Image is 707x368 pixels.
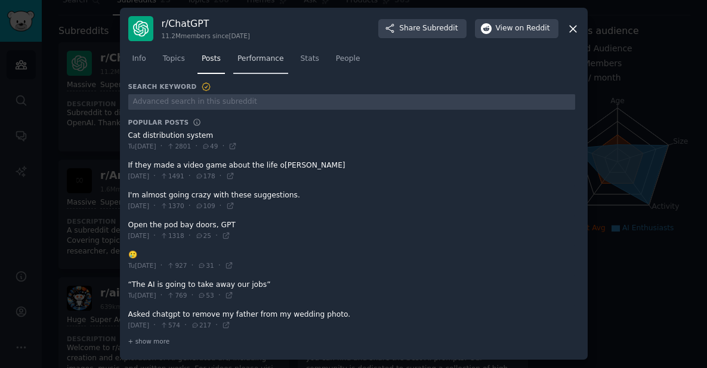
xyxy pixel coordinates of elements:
[184,320,187,331] span: ·
[378,19,466,38] button: ShareSubreddit
[218,261,221,271] span: ·
[160,261,162,271] span: ·
[153,231,156,242] span: ·
[195,141,197,152] span: ·
[160,141,162,152] span: ·
[160,231,184,240] span: 1318
[159,50,189,74] a: Topics
[162,17,250,30] h3: r/ ChatGPT
[128,82,212,92] h3: Search Keyword
[191,261,193,271] span: ·
[189,201,191,212] span: ·
[128,142,156,150] span: Tu[DATE]
[153,320,156,331] span: ·
[215,231,218,242] span: ·
[160,172,184,180] span: 1491
[222,141,224,152] span: ·
[128,50,150,74] a: Info
[162,32,250,40] div: 11.2M members since [DATE]
[128,291,156,299] span: Tu[DATE]
[202,54,221,64] span: Posts
[128,321,150,329] span: [DATE]
[153,201,156,212] span: ·
[218,290,221,301] span: ·
[166,142,191,150] span: 2801
[132,54,146,64] span: Info
[191,321,211,329] span: 217
[195,172,215,180] span: 178
[128,94,575,110] input: Advanced search in this subreddit
[422,23,458,34] span: Subreddit
[128,337,170,345] span: + show more
[475,19,558,38] button: Viewon Reddit
[128,231,150,240] span: [DATE]
[202,142,218,150] span: 49
[220,201,222,212] span: ·
[153,171,156,182] span: ·
[195,202,215,210] span: 109
[237,54,284,64] span: Performance
[515,23,549,34] span: on Reddit
[128,16,153,41] img: ChatGPT
[301,54,319,64] span: Stats
[189,231,191,242] span: ·
[233,50,288,74] a: Performance
[297,50,323,74] a: Stats
[166,261,187,270] span: 927
[197,50,225,74] a: Posts
[332,50,365,74] a: People
[399,23,458,34] span: Share
[166,291,187,299] span: 769
[160,321,180,329] span: 574
[163,54,185,64] span: Topics
[191,290,193,301] span: ·
[496,23,550,34] span: View
[128,172,150,180] span: [DATE]
[197,261,214,270] span: 31
[195,231,211,240] span: 25
[189,171,191,182] span: ·
[197,291,214,299] span: 53
[215,320,218,331] span: ·
[220,171,222,182] span: ·
[160,290,162,301] span: ·
[336,54,360,64] span: People
[128,261,156,270] span: Tu[DATE]
[160,202,184,210] span: 1370
[128,118,189,126] h3: Popular Posts
[128,202,150,210] span: [DATE]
